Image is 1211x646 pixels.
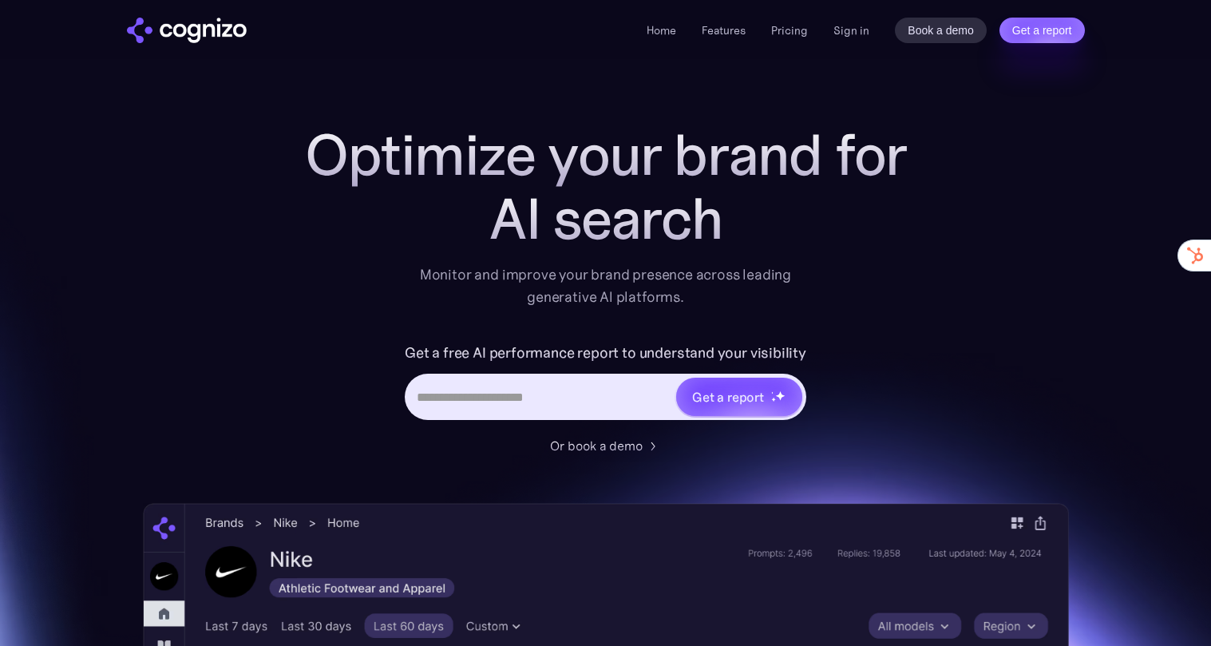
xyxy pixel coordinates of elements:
[287,123,925,187] h1: Optimize your brand for
[775,390,786,401] img: star
[771,391,774,394] img: star
[405,340,806,366] label: Get a free AI performance report to understand your visibility
[833,21,869,40] a: Sign in
[771,397,777,402] img: star
[405,340,806,428] form: Hero URL Input Form
[771,23,808,38] a: Pricing
[999,18,1085,43] a: Get a report
[675,376,804,418] a: Get a reportstarstarstar
[692,387,764,406] div: Get a report
[647,23,676,38] a: Home
[895,18,987,43] a: Book a demo
[127,18,247,43] img: cognizo logo
[550,436,643,455] div: Or book a demo
[287,187,925,251] div: AI search
[410,264,802,308] div: Monitor and improve your brand presence across leading generative AI platforms.
[550,436,662,455] a: Or book a demo
[127,18,247,43] a: home
[702,23,746,38] a: Features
